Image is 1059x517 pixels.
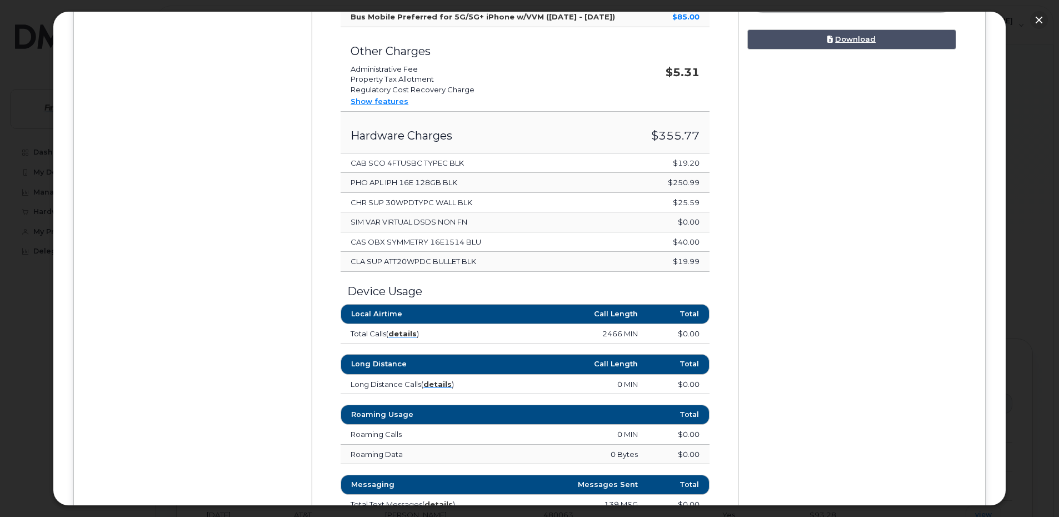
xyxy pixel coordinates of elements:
[341,495,494,515] td: Total Text Messages
[494,475,648,495] th: Messages Sent
[341,425,494,445] td: Roaming Calls
[1011,469,1051,509] iframe: Messenger Launcher
[494,445,648,465] td: 0 Bytes
[422,500,455,509] span: ( )
[494,375,648,395] td: 0 MIN
[341,445,494,465] td: Roaming Data
[424,500,453,509] a: details
[494,495,648,515] td: 139 MSG
[648,445,710,465] td: $0.00
[648,475,710,495] th: Total
[494,425,648,445] td: 0 MIN
[341,475,494,495] th: Messaging
[648,425,710,445] td: $0.00
[341,375,494,395] td: Long Distance Calls
[341,405,494,425] th: Roaming Usage
[648,495,710,515] td: $0.00
[648,405,710,425] th: Total
[648,375,710,395] td: $0.00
